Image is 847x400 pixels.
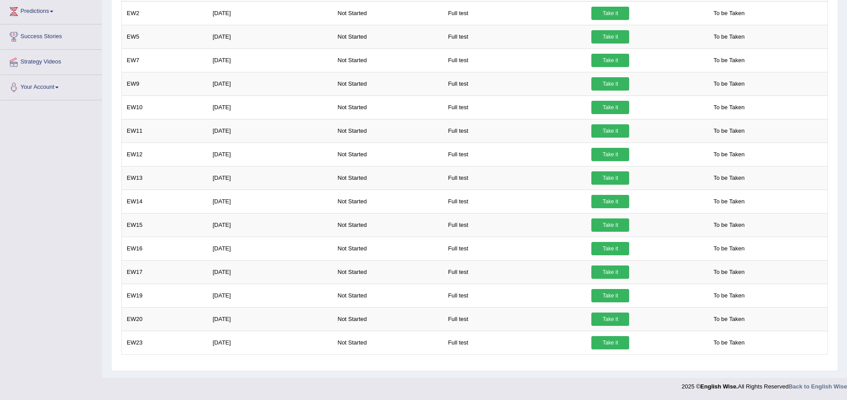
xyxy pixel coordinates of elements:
a: Take it [591,101,629,114]
td: [DATE] [208,48,333,72]
td: Not Started [333,25,443,48]
td: Full test [443,72,587,95]
a: Take it [591,195,629,208]
td: Full test [443,95,587,119]
td: [DATE] [208,284,333,307]
span: To be Taken [709,54,749,67]
td: [DATE] [208,260,333,284]
span: To be Taken [709,195,749,208]
td: EW17 [122,260,208,284]
span: To be Taken [709,124,749,138]
td: EW5 [122,25,208,48]
td: [DATE] [208,119,333,143]
td: Full test [443,307,587,331]
td: EW2 [122,1,208,25]
td: Not Started [333,143,443,166]
strong: English Wise. [700,383,738,390]
span: To be Taken [709,313,749,326]
td: Full test [443,143,587,166]
td: EW11 [122,119,208,143]
td: [DATE] [208,331,333,354]
span: To be Taken [709,148,749,161]
td: Full test [443,331,587,354]
a: Take it [591,77,629,91]
td: Full test [443,25,587,48]
a: Strategy Videos [0,50,102,72]
td: [DATE] [208,213,333,237]
span: To be Taken [709,218,749,232]
a: Take it [591,148,629,161]
a: Take it [591,30,629,44]
td: Full test [443,213,587,237]
a: Take it [591,313,629,326]
span: To be Taken [709,77,749,91]
a: Take it [591,54,629,67]
a: Take it [591,336,629,349]
td: EW7 [122,48,208,72]
td: Full test [443,190,587,213]
td: Full test [443,1,587,25]
td: [DATE] [208,72,333,95]
td: Not Started [333,307,443,331]
td: Not Started [333,237,443,260]
td: Full test [443,119,587,143]
td: [DATE] [208,166,333,190]
td: [DATE] [208,190,333,213]
span: To be Taken [709,171,749,185]
td: Full test [443,166,587,190]
a: Success Stories [0,24,102,47]
td: Full test [443,260,587,284]
td: [DATE] [208,307,333,331]
td: [DATE] [208,237,333,260]
td: [DATE] [208,25,333,48]
td: Not Started [333,119,443,143]
td: EW20 [122,307,208,331]
span: To be Taken [709,7,749,20]
a: Take it [591,171,629,185]
a: Take it [591,265,629,279]
a: Take it [591,242,629,255]
td: EW16 [122,237,208,260]
a: Take it [591,7,629,20]
td: EW9 [122,72,208,95]
td: Full test [443,48,587,72]
td: EW19 [122,284,208,307]
td: EW15 [122,213,208,237]
td: EW10 [122,95,208,119]
div: 2025 © All Rights Reserved [682,378,847,391]
td: Not Started [333,213,443,237]
td: EW12 [122,143,208,166]
td: Not Started [333,95,443,119]
td: EW23 [122,331,208,354]
span: To be Taken [709,242,749,255]
td: Not Started [333,331,443,354]
td: Not Started [333,48,443,72]
td: Full test [443,284,587,307]
td: Not Started [333,1,443,25]
td: Full test [443,237,587,260]
a: Take it [591,124,629,138]
a: Your Account [0,75,102,97]
td: [DATE] [208,95,333,119]
span: To be Taken [709,101,749,114]
td: [DATE] [208,143,333,166]
td: Not Started [333,284,443,307]
a: Take it [591,218,629,232]
span: To be Taken [709,30,749,44]
td: Not Started [333,166,443,190]
td: Not Started [333,260,443,284]
td: [DATE] [208,1,333,25]
a: Back to English Wise [789,383,847,390]
td: Not Started [333,190,443,213]
td: EW13 [122,166,208,190]
span: To be Taken [709,336,749,349]
span: To be Taken [709,265,749,279]
a: Take it [591,289,629,302]
td: Not Started [333,72,443,95]
td: EW14 [122,190,208,213]
span: To be Taken [709,289,749,302]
